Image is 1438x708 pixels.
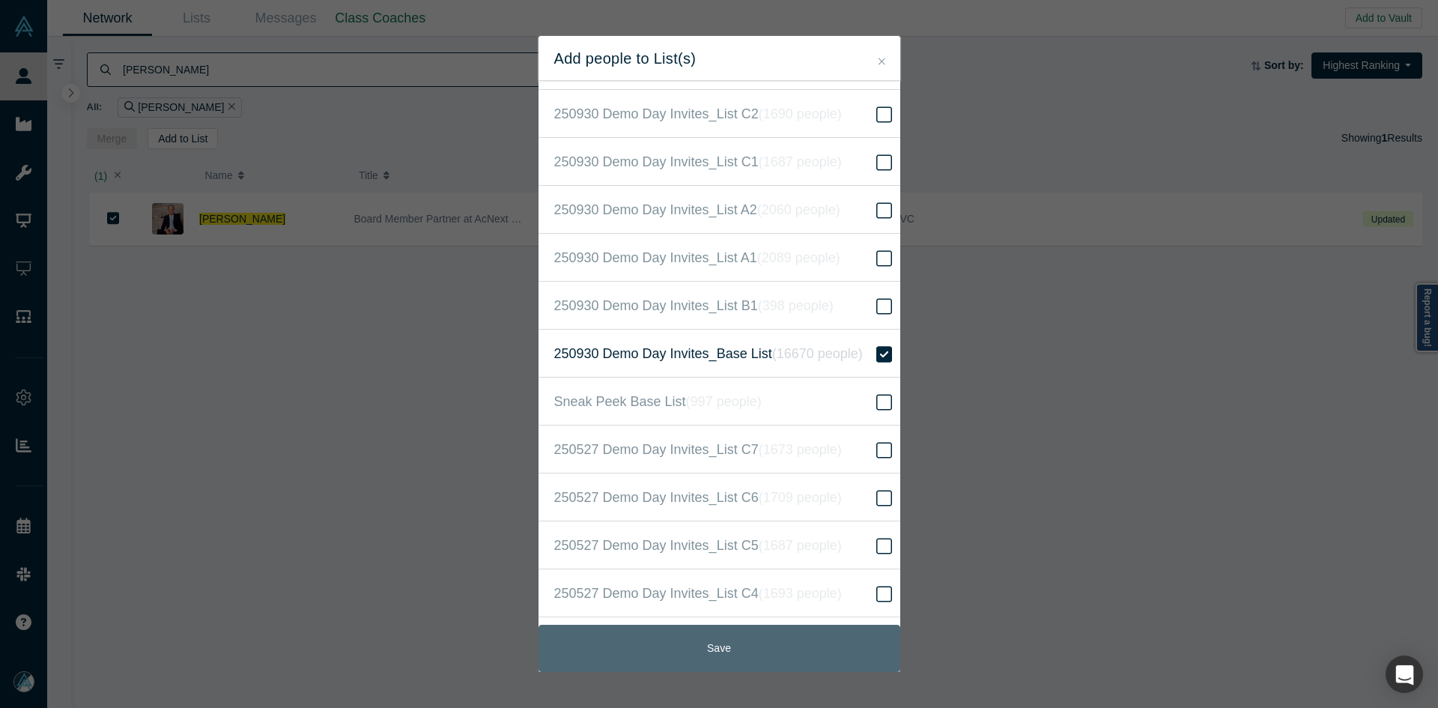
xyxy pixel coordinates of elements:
[554,343,863,364] span: 250930 Demo Day Invites_Base List
[539,625,900,672] button: Save
[554,535,842,556] span: 250527 Demo Day Invites_List C5
[759,490,842,505] i: ( 1709 people )
[758,298,834,313] i: ( 398 people )
[874,53,890,70] button: Close
[554,439,842,460] span: 250527 Demo Day Invites_List C7
[554,151,842,172] span: 250930 Demo Day Invites_List C1
[759,442,842,457] i: ( 1673 people )
[757,250,840,265] i: ( 2089 people )
[686,394,762,409] i: ( 997 people )
[554,487,842,508] span: 250527 Demo Day Invites_List C6
[772,346,863,361] i: ( 16670 people )
[554,391,762,412] span: Sneak Peek Base List
[554,247,840,268] span: 250930 Demo Day Invites_List A1
[759,106,842,121] i: ( 1690 people )
[759,538,842,553] i: ( 1687 people )
[757,202,840,217] i: ( 2060 people )
[554,103,842,124] span: 250930 Demo Day Invites_List C2
[554,49,885,67] h2: Add people to List(s)
[759,586,842,601] i: ( 1693 people )
[759,154,842,169] i: ( 1687 people )
[554,295,834,316] span: 250930 Demo Day Invites_List B1
[554,199,840,220] span: 250930 Demo Day Invites_List A2
[554,583,842,604] span: 250527 Demo Day Invites_List C4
